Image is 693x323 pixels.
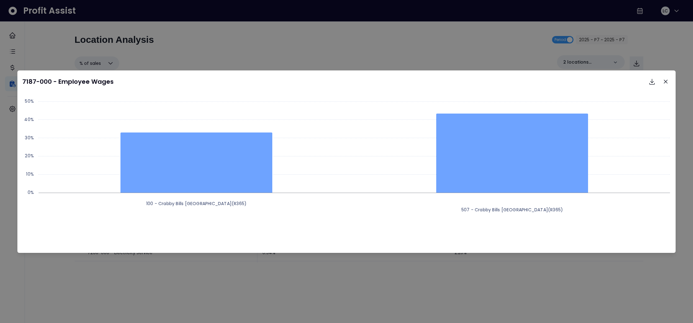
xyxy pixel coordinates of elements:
text: 0% [27,189,34,195]
text: 40% [24,116,34,123]
text: 507 - Crabby Bills [GEOGRAPHIC_DATA](R365) [461,207,563,213]
text: 50% [25,98,34,104]
text: 30% [25,135,34,141]
p: 7187-000 - Employee Wages [22,77,114,86]
button: Close [661,77,671,87]
text: 10% [26,171,34,177]
button: Download options [646,75,658,88]
text: 100 - Crabby Bills [GEOGRAPHIC_DATA](R365) [146,200,247,207]
text: 20% [25,153,34,159]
